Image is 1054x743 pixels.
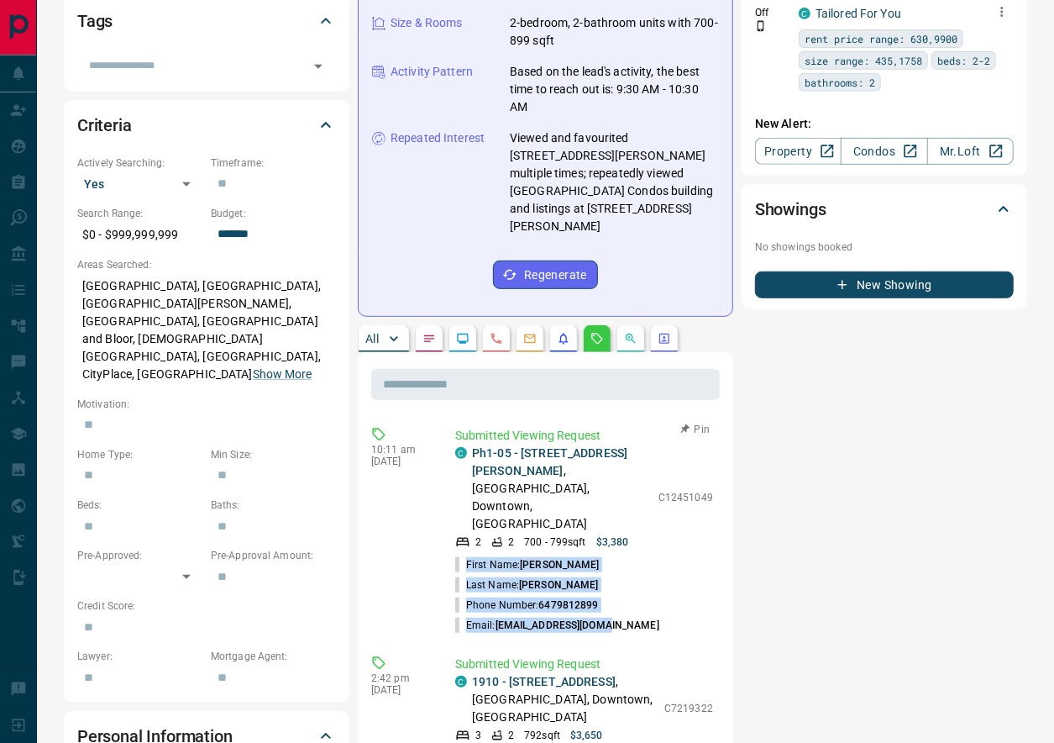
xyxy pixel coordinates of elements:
a: 1910 - [STREET_ADDRESS] [472,675,616,688]
div: Tags [77,1,336,41]
p: Credit Score: [77,598,336,614]
svg: Lead Browsing Activity [456,332,469,345]
h2: Criteria [77,112,132,139]
p: Based on the lead's activity, the best time to reach out is: 9:30 AM - 10:30 AM [510,63,719,116]
p: Size & Rooms [391,14,463,32]
p: 2:42 pm [371,672,430,684]
p: Areas Searched: [77,257,336,272]
p: Baths: [211,498,336,513]
p: 700 - 799 sqft [524,535,585,550]
div: Yes [77,171,202,198]
a: Tailored For You [815,7,901,20]
svg: Calls [490,332,503,345]
p: Last Name: [455,577,599,593]
p: C7219322 [664,701,713,716]
p: 10:11 am [371,444,430,456]
p: Activity Pattern [391,63,473,81]
svg: Agent Actions [658,332,671,345]
p: Home Type: [77,447,202,462]
span: bathrooms: 2 [805,74,875,91]
a: Condos [841,138,927,165]
a: Property [755,138,842,165]
p: First Name: [455,557,600,572]
p: Actively Searching: [77,155,202,171]
p: Submitted Viewing Request [455,427,713,445]
h2: Tags [77,8,113,34]
svg: Listing Alerts [557,332,570,345]
p: Motivation: [77,397,336,412]
span: rent price range: 630,9900 [805,30,957,47]
span: beds: 2-2 [937,52,990,69]
p: No showings booked [755,240,1014,255]
p: Lawyer: [77,649,202,664]
p: Mortgage Agent: [211,649,336,664]
p: , [GEOGRAPHIC_DATA], Downtown, [GEOGRAPHIC_DATA] [472,673,656,726]
svg: Notes [422,332,436,345]
svg: Opportunities [624,332,637,345]
p: Off [755,5,789,20]
p: [GEOGRAPHIC_DATA], [GEOGRAPHIC_DATA], [GEOGRAPHIC_DATA][PERSON_NAME], [GEOGRAPHIC_DATA], [GEOGRAP... [77,272,336,388]
p: Budget: [211,206,336,221]
p: $3,650 [570,728,603,743]
p: Min Size: [211,447,336,462]
span: [PERSON_NAME] [520,559,599,571]
div: Showings [755,189,1014,229]
p: Search Range: [77,206,202,221]
p: 792 sqft [524,728,560,743]
p: 3 [475,728,481,743]
p: [DATE] [371,456,430,467]
p: C12451049 [658,490,713,505]
span: size range: 435,1758 [805,52,922,69]
p: 2 [508,728,514,743]
h2: Showings [755,196,826,223]
p: $3,380 [596,535,629,550]
div: Criteria [77,105,336,145]
p: Pre-Approval Amount: [211,548,336,563]
p: $0 - $999,999,999 [77,221,202,249]
span: [EMAIL_ADDRESS][DOMAIN_NAME] [496,619,659,631]
svg: Push Notification Only [755,20,767,32]
button: Pin [671,422,720,437]
button: Open [307,55,330,78]
svg: Requests [590,332,604,345]
a: Ph1-05 - [STREET_ADDRESS][PERSON_NAME] [472,446,627,477]
p: Viewed and favourited [STREET_ADDRESS][PERSON_NAME] multiple times; repeatedly viewed [GEOGRAPHIC... [510,129,719,235]
div: condos.ca [455,447,467,459]
button: Regenerate [493,261,598,289]
p: Email: [455,618,659,633]
p: All [365,333,379,345]
p: Beds: [77,498,202,513]
svg: Emails [523,332,537,345]
p: New Alert: [755,115,1014,133]
p: , [GEOGRAPHIC_DATA], Downtown, [GEOGRAPHIC_DATA] [472,445,650,533]
button: Show More [253,366,312,383]
span: [PERSON_NAME] [519,579,598,591]
span: 6479812899 [538,599,598,611]
p: 2 [475,535,481,550]
p: Timeframe: [211,155,336,171]
p: Submitted Viewing Request [455,656,713,673]
p: 2 [508,535,514,550]
p: Pre-Approved: [77,548,202,563]
p: Phone Number: [455,598,599,613]
a: Mr.Loft [927,138,1014,165]
div: condos.ca [799,8,810,19]
p: [DATE] [371,684,430,696]
div: condos.ca [455,676,467,688]
p: 2-bedroom, 2-bathroom units with 700-899 sqft [510,14,719,50]
button: New Showing [755,271,1014,298]
p: Repeated Interest [391,129,485,147]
